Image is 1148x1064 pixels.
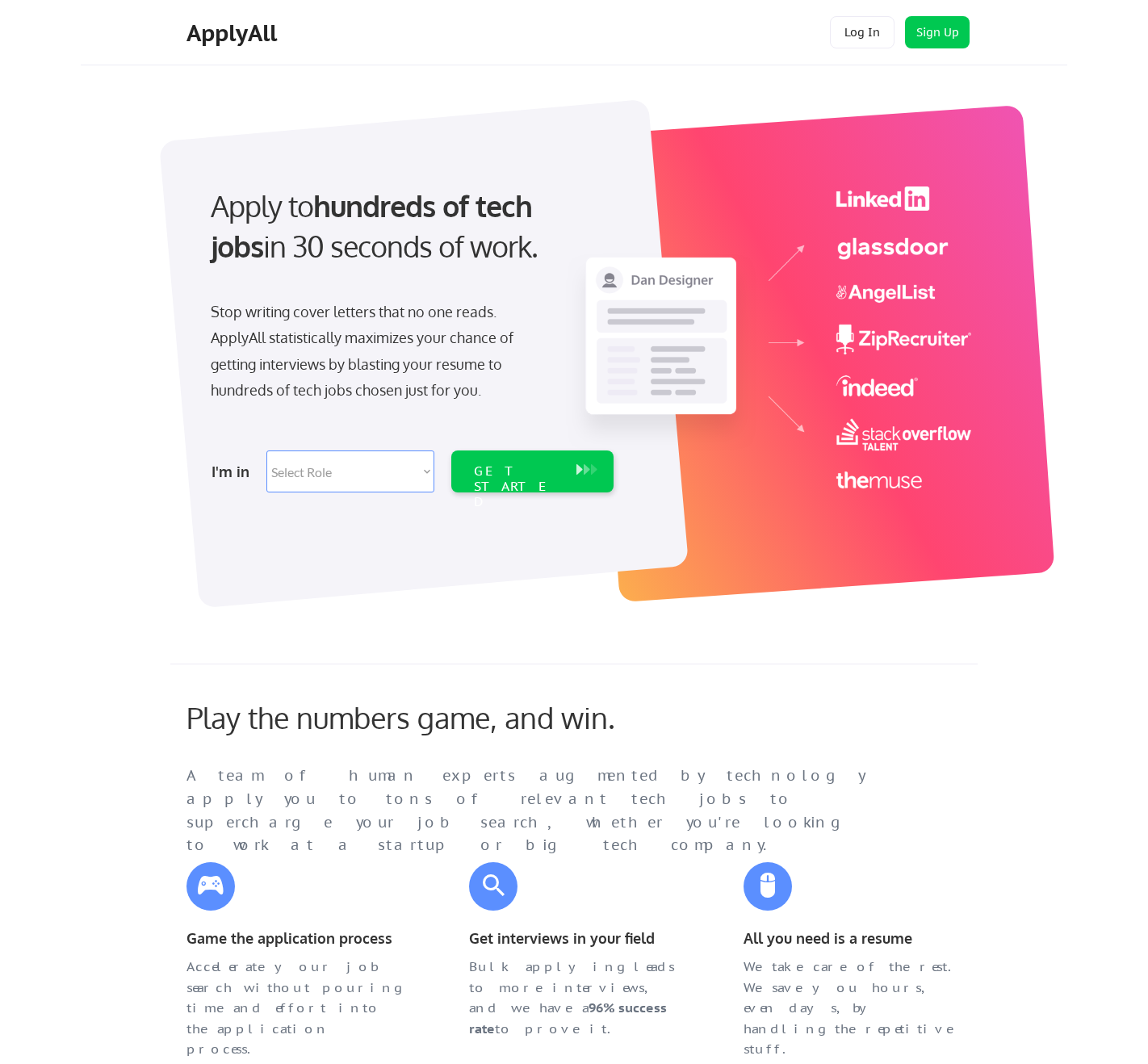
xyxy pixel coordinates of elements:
div: A team of human experts augmented by technology apply you to tons of relevant tech jobs to superc... [186,764,897,857]
div: Game the application process [186,927,404,950]
div: ApplyAll [186,19,282,47]
div: Get interviews in your field [469,927,687,950]
div: I'm in [212,459,257,484]
div: GET STARTED [474,463,560,510]
div: Apply to in 30 seconds of work. [211,186,607,267]
div: We take care of the rest. We save you hours, even days, by handling the repetitive stuff. [744,957,962,1060]
button: Log In [830,16,895,48]
div: Play the numbers game, and win. [186,700,687,735]
div: Accelerate your job search without pouring time and effort into the application process. [186,957,404,1060]
div: All you need is a resume [744,927,962,950]
div: Bulk applying leads to more interviews, and we have a to prove it. [469,957,687,1039]
div: Stop writing cover letters that no one reads. ApplyAll statistically maximizes your chance of get... [211,299,543,404]
strong: 96% success rate [469,999,670,1037]
strong: hundreds of tech jobs [211,187,539,264]
button: Sign Up [905,16,970,48]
